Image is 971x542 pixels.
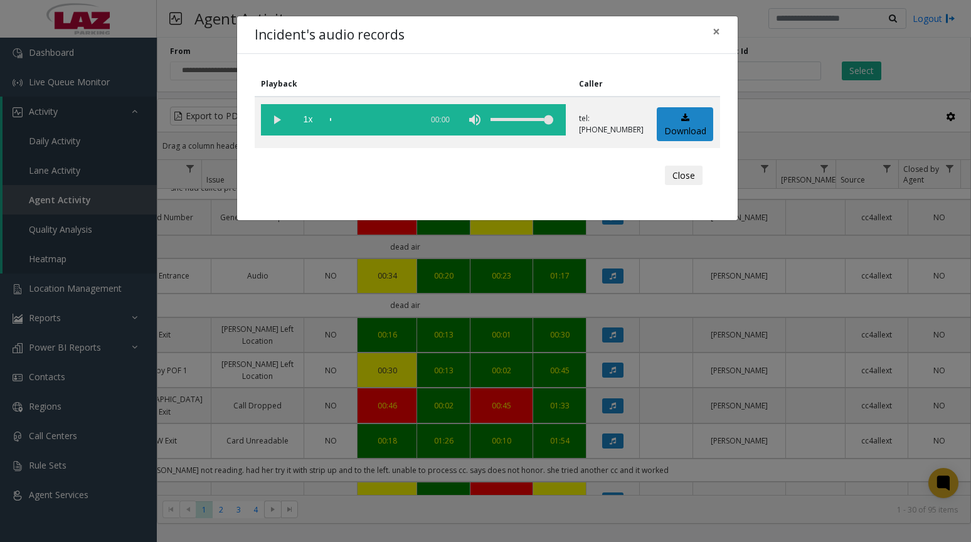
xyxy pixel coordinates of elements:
[704,16,729,47] button: Close
[713,23,720,40] span: ×
[255,25,405,45] h4: Incident's audio records
[573,72,650,97] th: Caller
[665,166,703,186] button: Close
[491,104,553,135] div: volume level
[579,113,644,135] p: tel:[PHONE_NUMBER]
[330,104,415,135] div: scrub bar
[292,104,324,135] span: playback speed button
[657,107,713,142] a: Download
[255,72,573,97] th: Playback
